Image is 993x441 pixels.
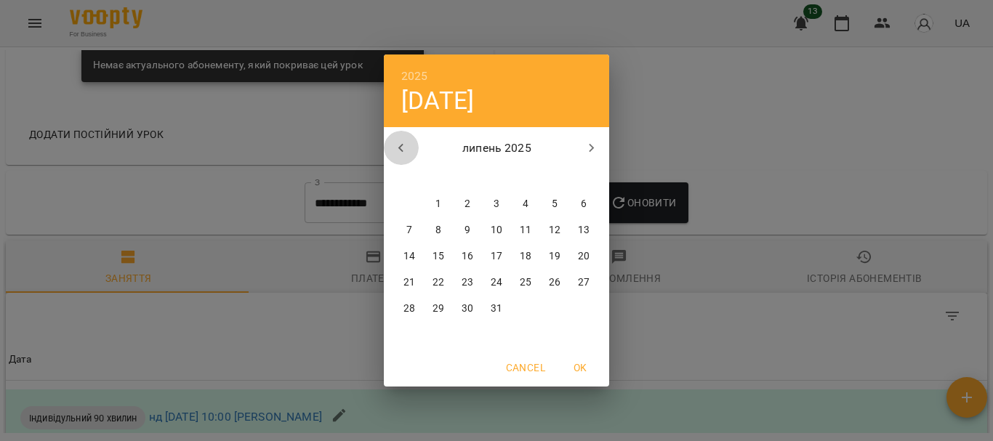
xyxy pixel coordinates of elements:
[483,217,510,243] button: 10
[396,270,422,296] button: 21
[396,217,422,243] button: 7
[396,243,422,270] button: 14
[491,302,502,316] p: 31
[571,169,597,184] span: нд
[425,270,451,296] button: 22
[563,359,598,376] span: OK
[462,302,473,316] p: 30
[494,197,499,211] p: 3
[425,243,451,270] button: 15
[435,223,441,238] p: 8
[512,169,539,184] span: пт
[520,249,531,264] p: 18
[542,169,568,184] span: сб
[462,249,473,264] p: 16
[483,296,510,322] button: 31
[396,169,422,184] span: пн
[571,217,597,243] button: 13
[454,191,481,217] button: 2
[425,191,451,217] button: 1
[571,270,597,296] button: 27
[512,191,539,217] button: 4
[454,243,481,270] button: 16
[425,169,451,184] span: вт
[520,275,531,290] p: 25
[512,217,539,243] button: 11
[552,197,558,211] p: 5
[465,223,470,238] p: 9
[483,169,510,184] span: чт
[542,270,568,296] button: 26
[520,223,531,238] p: 11
[542,243,568,270] button: 19
[578,249,590,264] p: 20
[491,249,502,264] p: 17
[549,249,560,264] p: 19
[483,191,510,217] button: 3
[454,296,481,322] button: 30
[454,270,481,296] button: 23
[401,66,428,86] button: 2025
[462,275,473,290] p: 23
[542,217,568,243] button: 12
[435,197,441,211] p: 1
[571,191,597,217] button: 6
[571,243,597,270] button: 20
[425,296,451,322] button: 29
[523,197,528,211] p: 4
[578,223,590,238] p: 13
[425,217,451,243] button: 8
[557,355,603,381] button: OK
[403,275,415,290] p: 21
[433,249,444,264] p: 15
[549,275,560,290] p: 26
[433,275,444,290] p: 22
[454,169,481,184] span: ср
[578,275,590,290] p: 27
[433,302,444,316] p: 29
[483,243,510,270] button: 17
[406,223,412,238] p: 7
[465,197,470,211] p: 2
[581,197,587,211] p: 6
[506,359,545,376] span: Cancel
[401,86,474,116] button: [DATE]
[419,139,575,157] p: липень 2025
[483,270,510,296] button: 24
[396,296,422,322] button: 28
[491,223,502,238] p: 10
[549,223,560,238] p: 12
[403,302,415,316] p: 28
[454,217,481,243] button: 9
[491,275,502,290] p: 24
[403,249,415,264] p: 14
[512,270,539,296] button: 25
[500,355,551,381] button: Cancel
[542,191,568,217] button: 5
[512,243,539,270] button: 18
